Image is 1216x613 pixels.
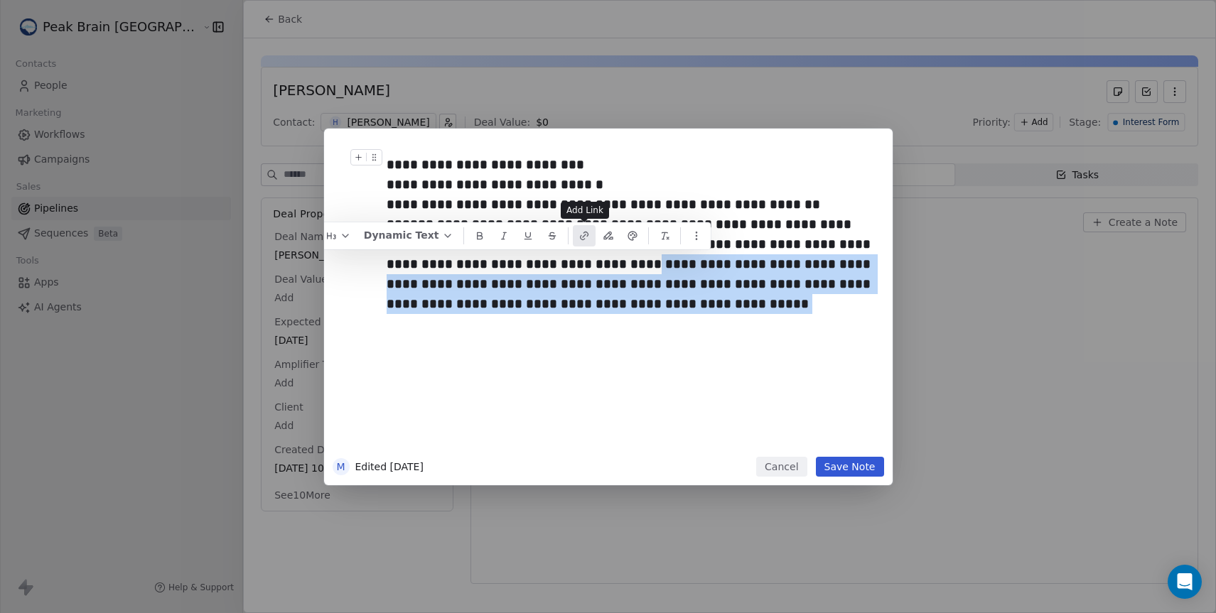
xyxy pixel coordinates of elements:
[756,457,807,477] button: Cancel
[816,457,884,477] button: Save Note
[333,458,350,475] span: M
[358,225,459,246] button: Dynamic Text
[566,205,603,216] span: Add Link
[355,460,424,474] span: Edited [DATE]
